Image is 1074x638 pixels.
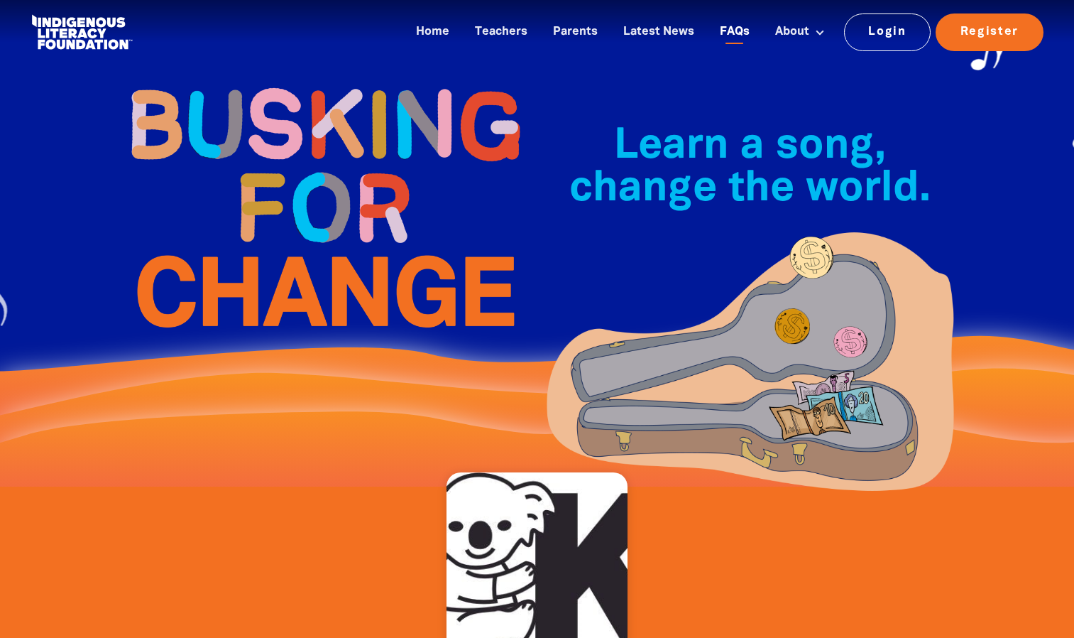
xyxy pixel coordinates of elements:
[466,21,536,44] a: Teachers
[615,21,703,44] a: Latest News
[711,21,758,44] a: FAQs
[544,21,606,44] a: Parents
[569,127,931,209] span: Learn a song, change the world.
[936,13,1043,50] a: Register
[844,13,931,50] a: Login
[767,21,833,44] a: About
[407,21,458,44] a: Home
